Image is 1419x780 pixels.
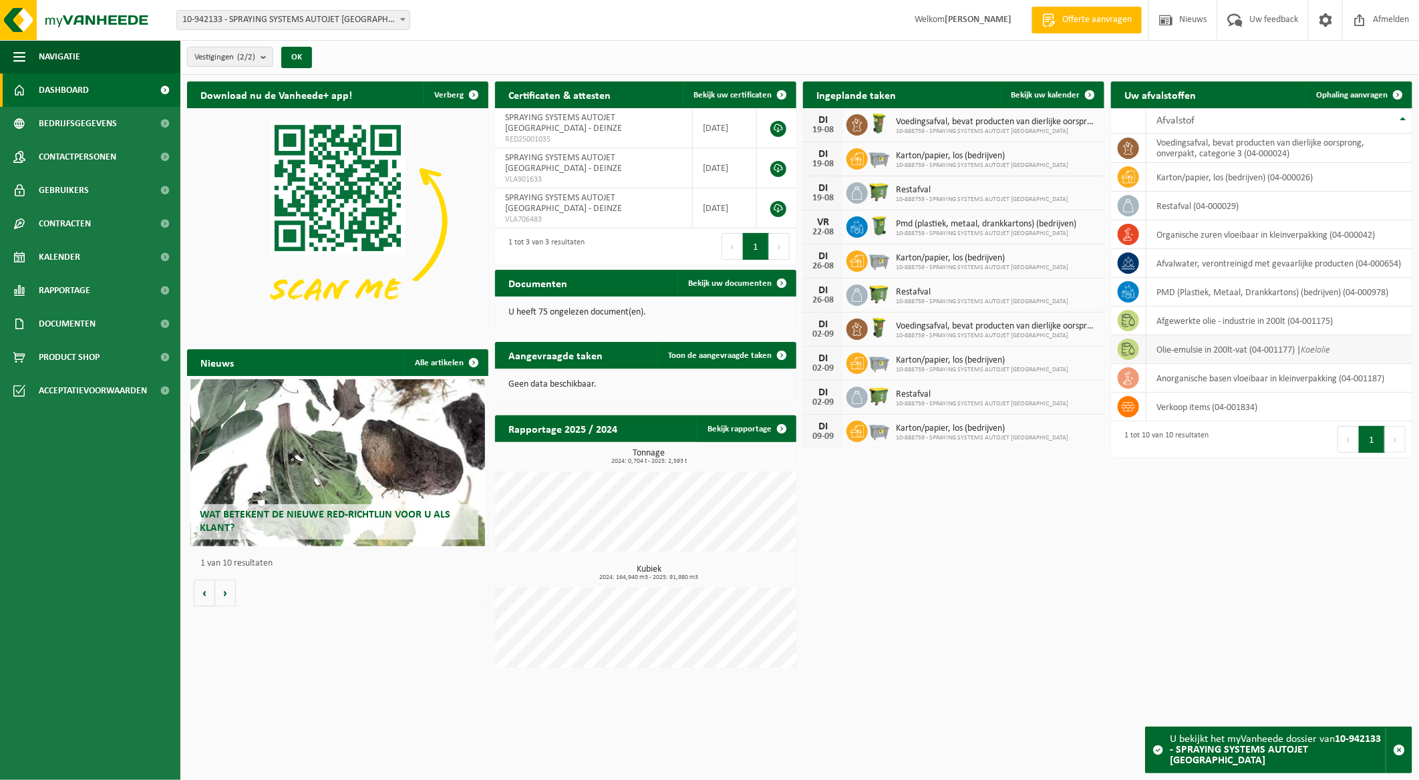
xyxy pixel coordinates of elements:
[810,432,836,441] div: 09-09
[200,510,451,533] span: Wat betekent de nieuwe RED-richtlijn voor u als klant?
[1337,426,1359,453] button: Previous
[39,341,100,374] span: Product Shop
[810,115,836,126] div: DI
[810,364,836,373] div: 02-09
[39,73,89,107] span: Dashboard
[693,108,757,148] td: [DATE]
[688,279,772,288] span: Bekijk uw documenten
[945,15,1011,25] strong: [PERSON_NAME]
[502,565,796,581] h3: Kubiek
[868,317,891,339] img: WB-0060-HPE-GN-50
[1301,345,1330,355] i: Koelolie
[177,11,410,29] span: 10-942133 - SPRAYING SYSTEMS AUTOJET EUROPE
[1146,278,1412,307] td: PMD (Plastiek, Metaal, Drankkartons) (bedrijven) (04-000978)
[810,387,836,398] div: DI
[215,580,236,606] button: Volgende
[39,40,80,73] span: Navigatie
[187,108,488,334] img: Download de VHEPlus App
[896,264,1068,272] span: 10-888759 - SPRAYING SYSTEMS AUTOJET [GEOGRAPHIC_DATA]
[187,81,365,108] h2: Download nu de Vanheede+ app!
[190,379,486,546] a: Wat betekent de nieuwe RED-richtlijn voor u als klant?
[896,287,1068,298] span: Restafval
[896,321,1098,332] span: Voedingsafval, bevat producten van dierlijke oorsprong, onverpakt, categorie 3
[810,398,836,407] div: 02-09
[505,214,682,225] span: VLA706483
[1118,425,1209,454] div: 1 tot 10 van 10 resultaten
[693,188,757,228] td: [DATE]
[1146,393,1412,421] td: verkoop items (04-001834)
[1146,364,1412,393] td: anorganische basen vloeibaar in kleinverpakking (04-001187)
[424,81,487,108] button: Verberg
[810,183,836,194] div: DI
[281,47,312,68] button: OK
[502,232,585,261] div: 1 tot 3 van 3 resultaten
[505,153,622,174] span: SPRAYING SYSTEMS AUTOJET [GEOGRAPHIC_DATA] - DEINZE
[896,366,1068,374] span: 10-888759 - SPRAYING SYSTEMS AUTOJET [GEOGRAPHIC_DATA]
[896,219,1076,230] span: Pmd (plastiek, metaal, drankkartons) (bedrijven)
[434,91,464,100] span: Verberg
[868,180,891,203] img: WB-1100-HPE-GN-51
[810,194,836,203] div: 19-08
[502,449,796,465] h3: Tonnage
[495,270,581,296] h2: Documenten
[1156,116,1195,126] span: Afvalstof
[1111,81,1209,108] h2: Uw afvalstoffen
[1146,249,1412,278] td: afvalwater, verontreinigd met gevaarlijke producten (04-000654)
[39,140,116,174] span: Contactpersonen
[505,134,682,145] span: RED25001035
[868,351,891,373] img: WB-2500-GAL-GY-01
[495,81,624,108] h2: Certificaten & attesten
[502,458,796,465] span: 2024: 0,704 t - 2025: 2,593 t
[505,193,622,214] span: SPRAYING SYSTEMS AUTOJET [GEOGRAPHIC_DATA] - DEINZE
[693,91,772,100] span: Bekijk uw certificaten
[508,308,783,317] p: U heeft 75 ongelezen document(en).
[505,174,682,185] span: VLA901633
[769,233,790,260] button: Next
[896,400,1068,408] span: 10-888759 - SPRAYING SYSTEMS AUTOJET [GEOGRAPHIC_DATA]
[810,217,836,228] div: VR
[868,214,891,237] img: WB-0240-HPE-GN-50
[810,296,836,305] div: 26-08
[1170,727,1386,773] div: U bekijkt het myVanheede dossier van
[896,128,1098,136] span: 10-888759 - SPRAYING SYSTEMS AUTOJET [GEOGRAPHIC_DATA]
[176,10,410,30] span: 10-942133 - SPRAYING SYSTEMS AUTOJET EUROPE
[677,270,795,297] a: Bekijk uw documenten
[896,185,1068,196] span: Restafval
[896,298,1068,306] span: 10-888759 - SPRAYING SYSTEMS AUTOJET [GEOGRAPHIC_DATA]
[1146,220,1412,249] td: organische zuren vloeibaar in kleinverpakking (04-000042)
[1011,91,1080,100] span: Bekijk uw kalender
[200,559,482,568] p: 1 van 10 resultaten
[668,351,772,360] span: Toon de aangevraagde taken
[896,355,1068,366] span: Karton/papier, los (bedrijven)
[810,262,836,271] div: 26-08
[810,353,836,364] div: DI
[896,230,1076,238] span: 10-888759 - SPRAYING SYSTEMS AUTOJET [GEOGRAPHIC_DATA]
[810,421,836,432] div: DI
[505,113,622,134] span: SPRAYING SYSTEMS AUTOJET [GEOGRAPHIC_DATA] - DEINZE
[803,81,909,108] h2: Ingeplande taken
[1359,426,1385,453] button: 1
[39,107,117,140] span: Bedrijfsgegevens
[39,274,90,307] span: Rapportage
[495,342,616,368] h2: Aangevraagde taken
[39,307,96,341] span: Documenten
[810,160,836,169] div: 19-08
[1000,81,1103,108] a: Bekijk uw kalender
[39,240,80,274] span: Kalender
[868,112,891,135] img: WB-0060-HPE-GN-50
[896,117,1098,128] span: Voedingsafval, bevat producten van dierlijke oorsprong, onverpakt, categorie 3
[657,342,795,369] a: Toon de aangevraagde taken
[810,330,836,339] div: 02-09
[508,380,783,389] p: Geen data beschikbaar.
[1146,335,1412,364] td: olie-emulsie in 200lt-vat (04-001177) |
[896,162,1068,170] span: 10-888759 - SPRAYING SYSTEMS AUTOJET [GEOGRAPHIC_DATA]
[896,423,1068,434] span: Karton/papier, los (bedrijven)
[896,434,1068,442] span: 10-888759 - SPRAYING SYSTEMS AUTOJET [GEOGRAPHIC_DATA]
[810,251,836,262] div: DI
[39,174,89,207] span: Gebruikers
[896,389,1068,400] span: Restafval
[187,349,247,375] h2: Nieuws
[495,415,631,441] h2: Rapportage 2025 / 2024
[1032,7,1142,33] a: Offerte aanvragen
[810,149,836,160] div: DI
